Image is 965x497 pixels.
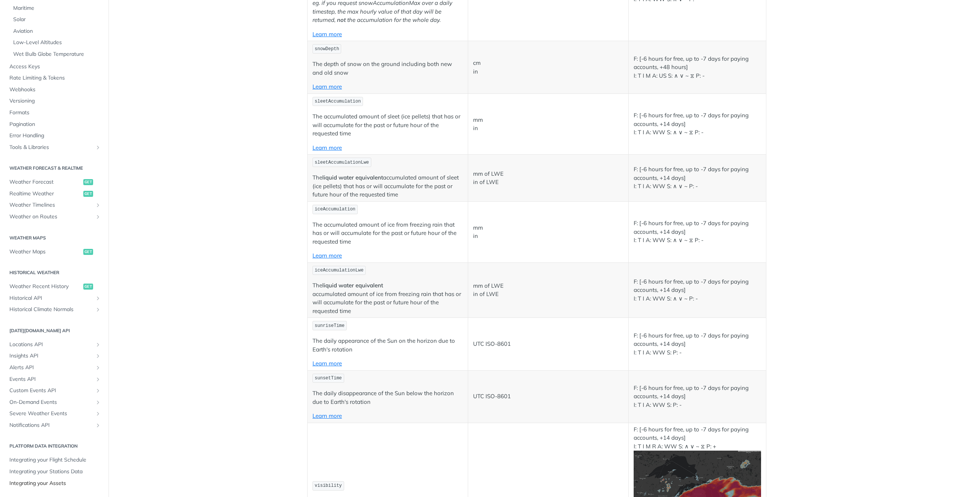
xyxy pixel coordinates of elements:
[83,249,93,255] span: get
[95,353,101,359] button: Show subpages for Insights API
[6,374,103,385] a: Events APIShow subpages for Events API
[6,478,103,489] a: Integrating your Assets
[6,95,103,107] a: Versioning
[634,278,761,303] p: F: [-6 hours for free, up to -7 days for paying accounts, +14 days] I: T I A: WW S: ∧ ∨ ~ P: -
[6,235,103,241] h2: Weather Maps
[9,213,93,221] span: Weather on Routes
[95,295,101,301] button: Show subpages for Historical API
[9,109,101,117] span: Formats
[13,16,101,23] span: Solar
[95,422,101,428] button: Show subpages for Notifications API
[6,61,103,72] a: Access Keys
[634,485,761,492] span: Expand image
[322,174,383,181] strong: liquid water equivalent
[634,55,761,80] p: F: [-6 hours for free, up to -7 days for paying accounts, +48 hours] I: T I M A: US S: ∧ ∨ ~ ⧖ P: -
[9,144,93,151] span: Tools & Libraries
[6,84,103,95] a: Webhooks
[9,468,101,476] span: Integrating your Stations Data
[6,269,103,276] h2: Historical Weather
[6,165,103,172] h2: Weather Forecast & realtime
[83,191,93,197] span: get
[95,342,101,348] button: Show subpages for Locations API
[473,282,623,299] p: mm of LWE in of LWE
[312,360,342,367] a: Learn more
[6,454,103,466] a: Integrating your Flight Schedule
[634,165,761,191] p: F: [-6 hours for free, up to -7 days for paying accounts, +14 days] I: T I A: WW S: ∧ ∨ ~ P: -
[95,388,101,394] button: Show subpages for Custom Events API
[312,173,463,199] p: The accumulated amount of sleet (ice pellets) that has or will accumulate for the past or future ...
[312,83,342,90] a: Learn more
[9,248,81,256] span: Weather Maps
[9,201,93,209] span: Weather Timelines
[6,350,103,362] a: Insights APIShow subpages for Insights API
[312,281,463,315] p: The accumulated amount of ice from freezing rain that has or will accumulate for the past or futu...
[9,121,101,128] span: Pagination
[473,59,623,76] p: cm in
[315,160,369,165] span: sleetAccumulationLwe
[6,107,103,118] a: Formats
[9,3,103,14] a: Maritime
[9,190,81,198] span: Realtime Weather
[322,282,383,289] strong: liquid water equivalent
[312,221,463,246] p: The accumulated amount of ice from freezing rain that has or will accumulate for the past or futu...
[6,188,103,199] a: Realtime Weatherget
[315,268,364,273] span: iceAccumulationLwe
[473,340,623,348] p: UTC ISO-8601
[9,295,93,302] span: Historical API
[6,362,103,373] a: Alerts APIShow subpages for Alerts API
[95,365,101,371] button: Show subpages for Alerts API
[9,376,93,383] span: Events API
[6,176,103,188] a: Weather Forecastget
[312,412,342,419] a: Learn more
[9,341,93,348] span: Locations API
[9,422,93,429] span: Notifications API
[6,339,103,350] a: Locations APIShow subpages for Locations API
[473,224,623,241] p: mm in
[315,99,361,104] span: sleetAccumulation
[6,246,103,258] a: Weather Mapsget
[473,116,623,133] p: mm in
[6,142,103,153] a: Tools & LibrariesShow subpages for Tools & Libraries
[9,410,93,417] span: Severe Weather Events
[9,399,93,406] span: On-Demand Events
[6,408,103,419] a: Severe Weather EventsShow subpages for Severe Weather Events
[6,385,103,396] a: Custom Events APIShow subpages for Custom Events API
[13,39,101,46] span: Low-Level Altitudes
[9,132,101,140] span: Error Handling
[6,293,103,304] a: Historical APIShow subpages for Historical API
[9,63,101,71] span: Access Keys
[83,284,93,290] span: get
[9,178,81,186] span: Weather Forecast
[6,119,103,130] a: Pagination
[315,483,342,488] span: visibility
[315,207,355,212] span: iceAccumulation
[9,49,103,60] a: Wet Bulb Globe Temperature
[634,111,761,137] p: F: [-6 hours for free, up to -7 days for paying accounts, +14 days] I: T I A: WW S: ∧ ∨ ~ ⧖ P: -
[83,179,93,185] span: get
[95,399,101,405] button: Show subpages for On-Demand Events
[9,37,103,48] a: Low-Level Altitudes
[315,46,339,52] span: snowDepth
[312,389,463,406] p: The daily disappearance of the Sun below the horizon due to Earth's rotation
[312,144,342,151] a: Learn more
[95,202,101,208] button: Show subpages for Weather Timelines
[6,211,103,222] a: Weather on RoutesShow subpages for Weather on Routes
[473,170,623,187] p: mm of LWE in of LWE
[9,74,101,82] span: Rate Limiting & Tokens
[6,327,103,334] h2: [DATE][DOMAIN_NAME] API
[9,352,93,360] span: Insights API
[6,130,103,141] a: Error Handling
[312,31,342,38] a: Learn more
[13,5,101,12] span: Maritime
[312,60,463,77] p: The depth of snow on the ground including both new and old snow
[9,26,103,37] a: Aviation
[6,281,103,292] a: Weather Recent Historyget
[6,466,103,477] a: Integrating your Stations Data
[347,16,441,23] em: the accumulation for the whole day.
[95,144,101,150] button: Show subpages for Tools & Libraries
[95,411,101,417] button: Show subpages for Severe Weather Events
[9,364,93,371] span: Alerts API
[13,51,101,58] span: Wet Bulb Globe Temperature
[634,384,761,410] p: F: [-6 hours for free, up to -7 days for paying accounts, +14 days] I: T I A: WW S: P: -
[337,16,346,23] strong: not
